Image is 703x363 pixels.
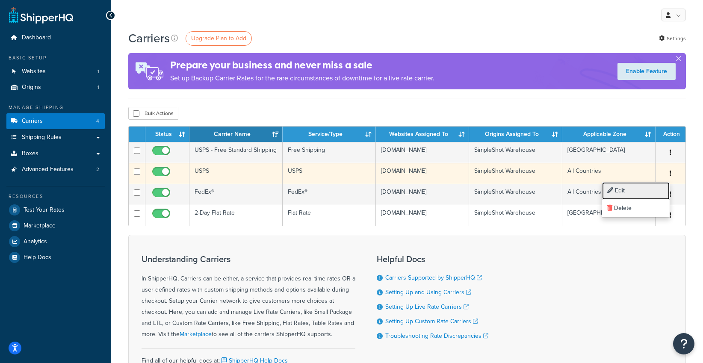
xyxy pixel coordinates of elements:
[385,273,482,282] a: Carriers Supported by ShipperHQ
[22,150,38,157] span: Boxes
[562,142,656,163] td: [GEOGRAPHIC_DATA]
[376,127,469,142] th: Websites Assigned To: activate to sort column ascending
[376,142,469,163] td: [DOMAIN_NAME]
[385,288,471,297] a: Setting Up and Using Carriers
[673,333,694,354] button: Open Resource Center
[22,166,74,173] span: Advanced Features
[469,142,562,163] td: SimpleShot Warehouse
[170,72,434,84] p: Set up Backup Carrier Rates for the rare circumstances of downtime for a live rate carrier.
[469,127,562,142] th: Origins Assigned To: activate to sort column ascending
[659,32,686,44] a: Settings
[24,238,47,245] span: Analytics
[6,113,105,129] a: Carriers 4
[128,107,178,120] button: Bulk Actions
[24,254,51,261] span: Help Docs
[6,80,105,95] li: Origins
[283,184,376,205] td: FedEx®
[97,84,99,91] span: 1
[6,162,105,177] li: Advanced Features
[562,127,656,142] th: Applicable Zone: activate to sort column ascending
[189,184,283,205] td: FedEx®
[562,184,656,205] td: All Countries
[562,205,656,226] td: [GEOGRAPHIC_DATA]
[6,234,105,249] a: Analytics
[128,30,170,47] h1: Carriers
[469,184,562,205] td: SimpleShot Warehouse
[128,53,170,89] img: ad-rules-rateshop-fe6ec290ccb7230408bd80ed9643f0289d75e0ffd9eb532fc0e269fcd187b520.png
[562,163,656,184] td: All Countries
[97,68,99,75] span: 1
[189,142,283,163] td: USPS - Free Standard Shipping
[602,182,670,200] a: Edit
[6,113,105,129] li: Carriers
[377,254,488,264] h3: Helpful Docs
[96,118,99,125] span: 4
[6,202,105,218] a: Test Your Rates
[22,34,51,41] span: Dashboard
[24,207,65,214] span: Test Your Rates
[142,254,355,264] h3: Understanding Carriers
[145,127,189,142] th: Status: activate to sort column ascending
[191,34,246,43] span: Upgrade Plan to Add
[6,64,105,80] li: Websites
[469,163,562,184] td: SimpleShot Warehouse
[24,222,56,230] span: Marketplace
[283,142,376,163] td: Free Shipping
[283,127,376,142] th: Service/Type: activate to sort column ascending
[6,146,105,162] a: Boxes
[6,30,105,46] a: Dashboard
[22,118,43,125] span: Carriers
[656,127,685,142] th: Action
[142,254,355,340] div: In ShipperHQ, Carriers can be either, a service that provides real-time rates OR a user-defined r...
[602,200,670,217] a: Delete
[617,63,676,80] a: Enable Feature
[6,130,105,145] a: Shipping Rules
[22,84,41,91] span: Origins
[376,205,469,226] td: [DOMAIN_NAME]
[180,330,212,339] a: Marketplace
[385,331,488,340] a: Troubleshooting Rate Discrepancies
[6,193,105,200] div: Resources
[170,58,434,72] h4: Prepare your business and never miss a sale
[376,163,469,184] td: [DOMAIN_NAME]
[6,162,105,177] a: Advanced Features 2
[22,68,46,75] span: Websites
[6,218,105,233] a: Marketplace
[189,205,283,226] td: 2-Day Flat Rate
[469,205,562,226] td: SimpleShot Warehouse
[9,6,73,24] a: ShipperHQ Home
[385,302,469,311] a: Setting Up Live Rate Carriers
[189,163,283,184] td: USPS
[6,54,105,62] div: Basic Setup
[376,184,469,205] td: [DOMAIN_NAME]
[22,134,62,141] span: Shipping Rules
[283,205,376,226] td: Flat Rate
[283,163,376,184] td: USPS
[96,166,99,173] span: 2
[6,64,105,80] a: Websites 1
[6,104,105,111] div: Manage Shipping
[6,250,105,265] a: Help Docs
[189,127,283,142] th: Carrier Name: activate to sort column ascending
[385,317,478,326] a: Setting Up Custom Rate Carriers
[186,31,252,46] a: Upgrade Plan to Add
[6,80,105,95] a: Origins 1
